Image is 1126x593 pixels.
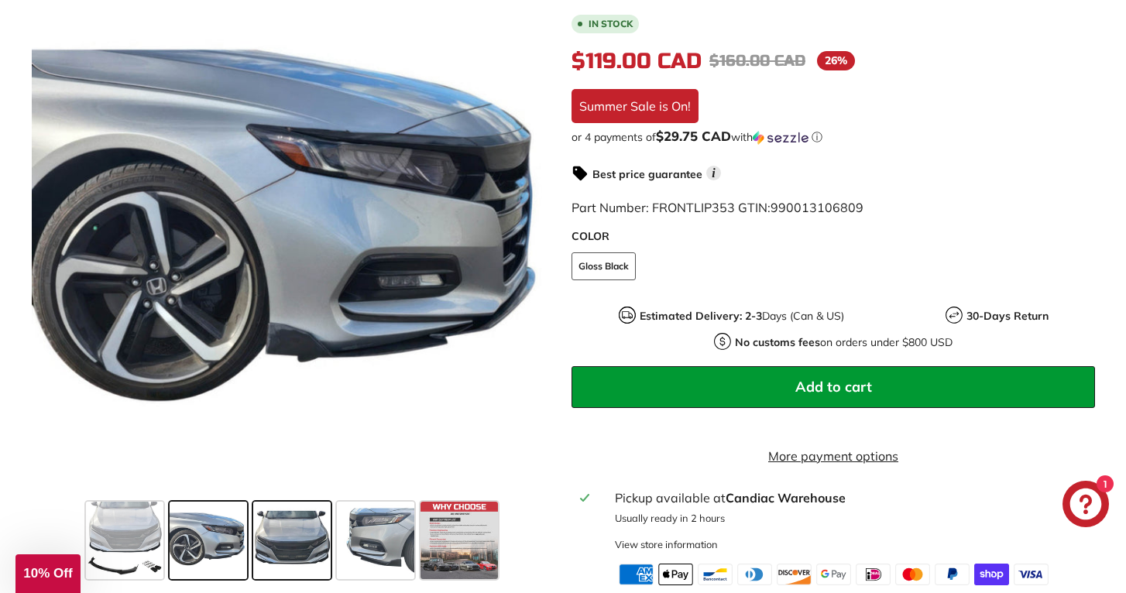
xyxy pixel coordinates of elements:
[698,564,733,585] img: bancontact
[572,129,1095,145] div: or 4 payments of$29.75 CADwithSezzle Click to learn more about Sezzle
[658,564,693,585] img: apple_pay
[726,490,846,506] strong: Candiac Warehouse
[615,537,718,552] div: View store information
[816,564,851,585] img: google_pay
[795,378,872,396] span: Add to cart
[709,51,805,70] span: $160.00 CAD
[753,131,808,145] img: Sezzle
[737,564,772,585] img: diners_club
[1058,481,1114,531] inbox-online-store-chat: Shopify online store chat
[656,128,731,144] span: $29.75 CAD
[615,511,1086,526] p: Usually ready in 2 hours
[23,566,72,581] span: 10% Off
[706,166,721,180] span: i
[572,447,1095,465] a: More payment options
[974,564,1009,585] img: shopify_pay
[771,200,863,215] span: 990013106809
[777,564,812,585] img: discover
[615,488,1086,507] div: Pickup available at
[895,564,930,585] img: master
[735,335,820,349] strong: No customs fees
[640,309,762,323] strong: Estimated Delivery: 2-3
[572,48,702,74] span: $119.00 CAD
[592,167,702,181] strong: Best price guarantee
[817,51,855,70] span: 26%
[856,564,891,585] img: ideal
[935,564,970,585] img: paypal
[735,334,953,351] p: on orders under $800 USD
[572,228,1095,245] label: COLOR
[572,200,863,215] span: Part Number: FRONTLIP353 GTIN:
[966,309,1049,323] strong: 30-Days Return
[572,89,699,123] div: Summer Sale is On!
[572,366,1095,408] button: Add to cart
[15,554,81,593] div: 10% Off
[640,308,844,324] p: Days (Can & US)
[589,19,633,29] b: In stock
[1014,564,1049,585] img: visa
[572,129,1095,145] div: or 4 payments of with
[619,564,654,585] img: american_express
